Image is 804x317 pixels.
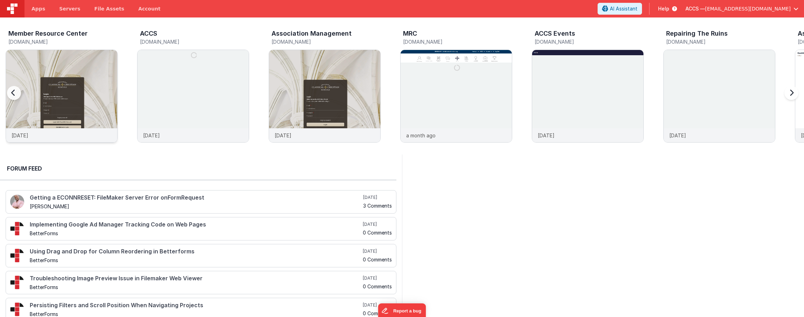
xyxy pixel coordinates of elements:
h5: BetterForms [30,311,361,317]
h5: BetterForms [30,231,361,236]
span: Help [658,5,669,12]
h5: [PERSON_NAME] [30,204,362,209]
h2: Forum Feed [7,164,389,173]
img: 295_2.png [10,275,24,289]
h5: 0 Comments [363,230,392,235]
h5: [DOMAIN_NAME] [271,39,381,44]
h5: [DOMAIN_NAME] [535,39,644,44]
span: Servers [59,5,80,12]
h5: 0 Comments [363,311,392,316]
p: [DATE] [538,132,555,139]
a: Troubleshooting Image Preview Issue in Filemaker Web Viewer BetterForms [DATE] 0 Comments [6,271,396,294]
h5: [DOMAIN_NAME] [140,39,249,44]
h5: [DATE] [363,275,392,281]
h5: [DOMAIN_NAME] [8,39,118,44]
h3: ACCS [140,30,157,37]
h5: [DATE] [363,302,392,308]
h5: [DATE] [363,248,392,254]
h5: [DOMAIN_NAME] [666,39,775,44]
h5: [DATE] [363,195,392,200]
h4: Getting a ECONNRESET: FileMaker Server Error onFormRequest [30,195,362,201]
p: [DATE] [669,132,686,139]
span: [EMAIL_ADDRESS][DOMAIN_NAME] [705,5,791,12]
span: ACCS — [685,5,705,12]
h3: Repairing The Ruins [666,30,728,37]
p: a month ago [406,132,436,139]
img: 295_2.png [10,222,24,236]
h5: BetterForms [30,258,361,263]
a: Getting a ECONNRESET: FileMaker Server Error onFormRequest [PERSON_NAME] [DATE] 3 Comments [6,190,396,214]
h4: Persisting Filters and Scroll Position When Navigating Projects [30,302,361,309]
span: Apps [31,5,45,12]
h4: Troubleshooting Image Preview Issue in Filemaker Web Viewer [30,275,361,282]
h5: [DATE] [363,222,392,227]
h3: MRC [403,30,417,37]
button: AI Assistant [598,3,642,15]
h5: BetterForms [30,284,361,290]
img: 295_2.png [10,302,24,316]
h5: 0 Comments [363,284,392,289]
h4: Implementing Google Ad Manager Tracking Code on Web Pages [30,222,361,228]
a: Using Drag and Drop for Column Reordering in Betterforms BetterForms [DATE] 0 Comments [6,244,396,267]
h3: Member Resource Center [8,30,87,37]
h3: Association Management [271,30,352,37]
h5: 0 Comments [363,257,392,262]
img: 411_2.png [10,195,24,209]
h4: Using Drag and Drop for Column Reordering in Betterforms [30,248,361,255]
img: 295_2.png [10,248,24,262]
p: [DATE] [143,132,160,139]
span: AI Assistant [610,5,637,12]
h5: [DOMAIN_NAME] [403,39,512,44]
button: ACCS — [EMAIL_ADDRESS][DOMAIN_NAME] [685,5,798,12]
h3: ACCS Events [535,30,575,37]
span: File Assets [94,5,125,12]
a: Implementing Google Ad Manager Tracking Code on Web Pages BetterForms [DATE] 0 Comments [6,217,396,240]
p: [DATE] [275,132,291,139]
h5: 3 Comments [363,203,392,208]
